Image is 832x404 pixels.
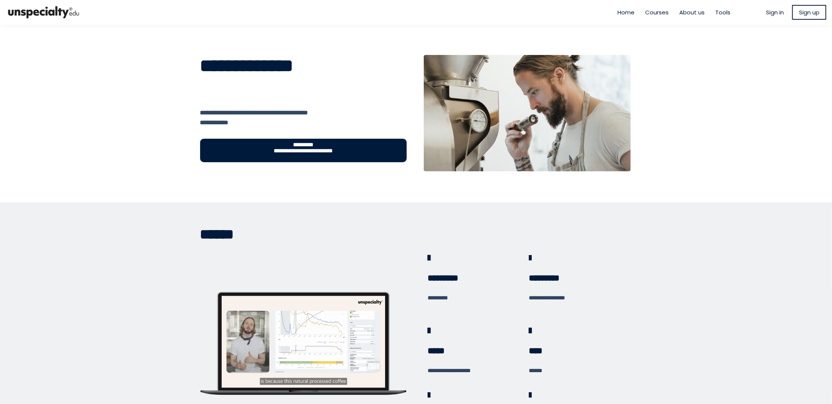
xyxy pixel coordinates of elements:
span: Sign up [799,8,819,17]
a: Sign up [792,5,826,20]
a: About us [679,8,705,17]
a: Home [617,8,635,17]
a: Tools [715,8,730,17]
a: Courses [645,8,669,17]
a: Sign in [766,8,784,17]
img: bc390a18feecddb333977e298b3a00a1.png [6,3,81,22]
